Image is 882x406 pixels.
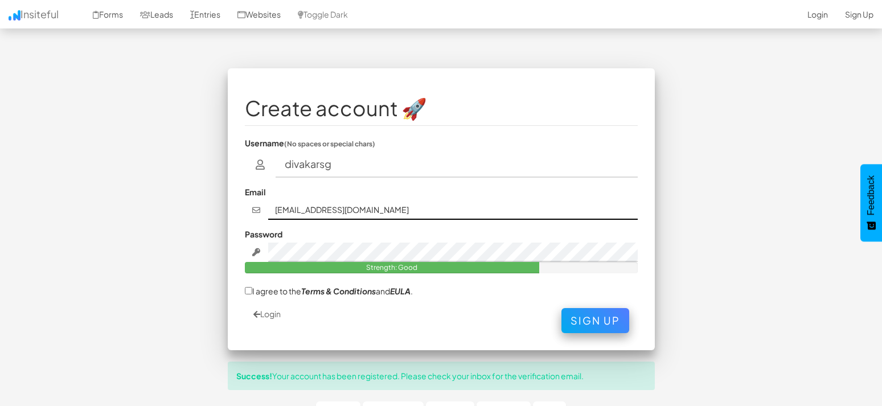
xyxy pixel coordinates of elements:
[245,285,413,297] label: I agree to the and .
[561,308,629,333] button: Sign Up
[245,137,375,149] label: Username
[245,97,638,120] h1: Create account 🚀
[245,287,252,294] input: I agree to theTerms & ConditionsandEULA.
[301,286,376,296] a: Terms & Conditions
[245,228,282,240] label: Password
[860,164,882,241] button: Feedback - Show survey
[284,140,375,148] small: (No spaces or special chars)
[228,362,655,390] div: Your account has been registered. Please check your inbox for the verification email.
[276,151,638,178] input: username
[236,371,272,381] strong: Success!
[245,262,540,273] div: Strength: Good
[866,175,876,215] span: Feedback
[9,10,20,20] img: icon.png
[253,309,281,319] a: Login
[245,186,266,198] label: Email
[268,200,638,220] input: john@doe.com
[390,286,411,296] a: EULA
